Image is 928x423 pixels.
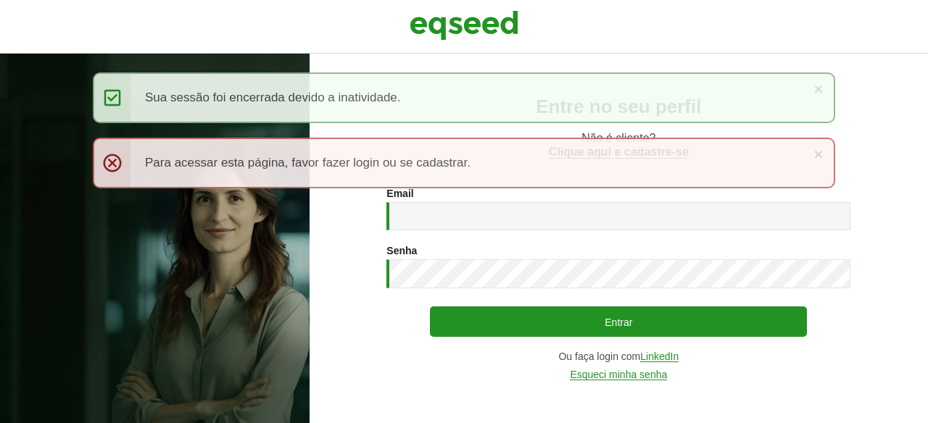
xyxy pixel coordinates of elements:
[410,7,518,43] img: EqSeed Logo
[570,369,667,380] a: Esqueci minha senha
[386,246,417,256] label: Senha
[640,351,679,362] a: LinkedIn
[93,72,835,123] div: Sua sessão foi encerrada devido a inatividade.
[814,81,823,96] a: ×
[386,351,850,362] div: Ou faça login com
[430,306,807,337] button: Entrar
[93,138,835,188] div: Para acessar esta página, favor fazer login ou se cadastrar.
[814,146,823,162] a: ×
